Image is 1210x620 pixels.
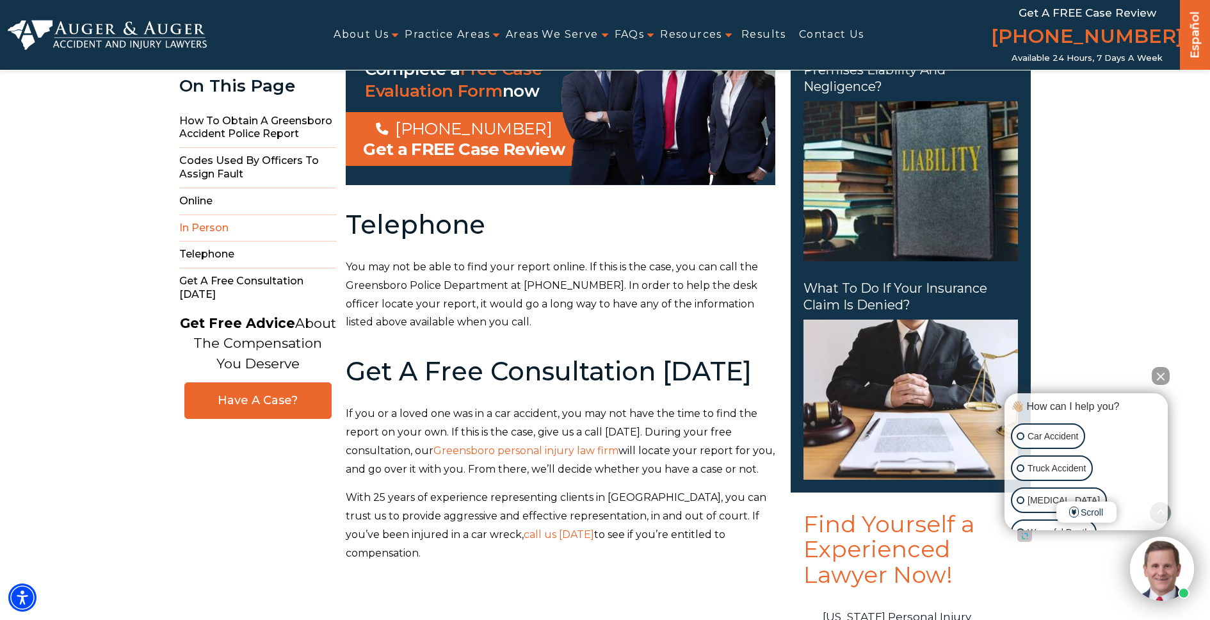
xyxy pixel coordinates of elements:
a: FAQs [615,20,645,49]
h4: Find Yourself a Experienced Lawyer Now! [791,512,1031,601]
span: Codes Used By Officers to Assign Fault [179,148,336,188]
span: If you or a loved one was in a car accident, you may not have the time to find the report on your... [346,407,775,475]
h4: What to Do if Your Insurance Claim is Denied? [803,280,1018,313]
span: Have A Case? [198,393,318,408]
span: to see if you’re entitled to compensation. [346,528,725,559]
a: Have A Case? [184,382,332,419]
div: Accessibility Menu [8,583,36,612]
div: On This Page [179,77,336,95]
a: call us [DATE] [524,528,594,541]
a: Contact Us [799,20,864,49]
span: With 25 years of experience representing clients in [GEOGRAPHIC_DATA], you can trust us to provid... [346,491,766,541]
a: What to Do if Your Insurance Claim is Denied? What to Do if Your Insurance Claim is Denied? [803,280,1018,480]
strong: Get Free Advice [180,315,295,331]
span: How to Obtain a Greensboro Accident Police Report [179,108,336,149]
a: Free Case Evaluation Form [365,59,542,101]
a: Greensboro personal injury law firm [433,445,618,457]
a: Resources [660,20,722,49]
a: Areas We Serve [506,20,599,49]
div: 👋🏼 How can I help you? [1008,400,1165,414]
button: Close Intaker Chat Widget [1152,367,1170,385]
p: About The Compensation You Deserve [180,313,336,374]
img: Intaker widget Avatar [1130,537,1194,601]
span: Telephone [179,241,336,268]
h3: Complete a now [346,59,582,102]
img: Auger & Auger Accident and Injury Lawyers Logo [8,20,207,51]
p: Truck Accident [1028,461,1086,477]
b: Telephone [346,209,485,240]
b: Get A Free Consultation [DATE] [346,355,752,387]
span: You may not be able to find your report online. If this is the case, you can call the Greensboro ... [346,261,758,328]
a: [PHONE_NUMBER] [376,118,552,139]
img: What is the difference between premises liability and negligence? [803,101,1018,261]
p: Car Accident [1028,428,1078,445]
p: [MEDICAL_DATA] [1028,493,1100,509]
span: Available 24 Hours, 7 Days a Week [1012,53,1163,63]
a: Results [741,20,786,49]
a: About Us [334,20,389,49]
span: Get a FREE Case Review [363,139,565,159]
span: Scroll [1056,502,1117,523]
span: Get a Free Consultation [DATE] [179,268,336,308]
span: Get a FREE Case Review [1019,6,1156,19]
img: What to Do if Your Insurance Claim is Denied? [803,320,1018,480]
a: Practice Areas [405,20,490,49]
span: In Person [179,215,336,242]
a: [PHONE_NUMBER] [991,22,1183,53]
p: Wrongful Death [1028,525,1090,541]
span: Online [179,188,336,215]
a: What is the difference between premises liability and negligence? What is the difference between ... [803,45,1018,261]
a: Open intaker chat [1017,530,1032,542]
